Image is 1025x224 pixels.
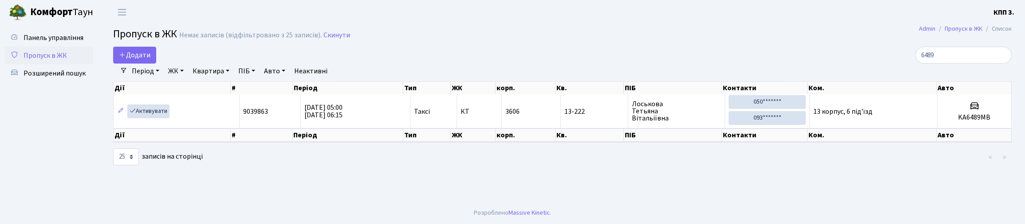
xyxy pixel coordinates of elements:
th: Авто [937,128,1012,142]
span: Пропуск в ЖК [113,26,177,42]
th: # [231,128,292,142]
a: Розширений пошук [4,64,93,82]
a: ПІБ [235,64,259,79]
span: Лоськова Тетьяна Вітальіївна [632,100,721,122]
th: ЖК [451,128,496,142]
span: 13 корпус, 6 під'їзд [813,107,872,116]
th: Кв. [556,82,624,94]
nav: breadcrumb [906,20,1025,38]
th: Тип [403,128,451,142]
a: Massive Kinetic [509,208,550,217]
th: ЖК [451,82,496,94]
th: ПІБ [624,128,722,142]
th: Дії [114,128,231,142]
a: Період [128,64,163,79]
img: logo.png [9,4,27,21]
span: [DATE] 05:00 [DATE] 06:15 [304,103,343,120]
a: Авто [260,64,289,79]
span: Пропуск в ЖК [24,51,67,60]
button: Переключити навігацію [111,5,133,20]
th: Ком. [808,128,937,142]
span: 9039863 [243,107,268,116]
th: Дії [114,82,231,94]
span: Додати [119,50,150,60]
th: ПІБ [624,82,722,94]
th: Авто [937,82,1012,94]
th: корп. [496,82,556,94]
th: Контакти [722,128,808,142]
th: корп. [496,128,556,142]
span: 3606 [505,107,520,116]
b: Комфорт [30,5,73,19]
th: Період [292,128,403,142]
li: Список [982,24,1012,34]
a: Панель управління [4,29,93,47]
a: КПП 3. [993,7,1014,18]
th: Тип [403,82,451,94]
th: Кв. [556,128,624,142]
th: Період [293,82,403,94]
span: КТ [461,108,497,115]
span: 13-222 [564,108,624,115]
a: Скинути [323,31,350,40]
input: Пошук... [915,47,1012,64]
label: записів на сторінці [113,148,203,165]
b: КПП 3. [993,8,1014,17]
a: Пропуск в ЖК [4,47,93,64]
span: Таун [30,5,93,20]
a: Admin [919,24,935,33]
span: Панель управління [24,33,83,43]
a: Квартира [189,64,233,79]
h5: KA6489MB [941,113,1008,122]
span: Розширений пошук [24,68,86,78]
th: Ком. [808,82,937,94]
select: записів на сторінці [113,148,139,165]
a: Додати [113,47,156,64]
div: Немає записів (відфільтровано з 25 записів). [179,31,322,40]
a: Неактивні [291,64,331,79]
a: Активувати [127,104,170,118]
div: Розроблено . [474,208,551,218]
th: Контакти [722,82,808,94]
span: Таксі [414,108,430,115]
th: # [231,82,292,94]
a: Пропуск в ЖК [945,24,982,33]
a: ЖК [165,64,187,79]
